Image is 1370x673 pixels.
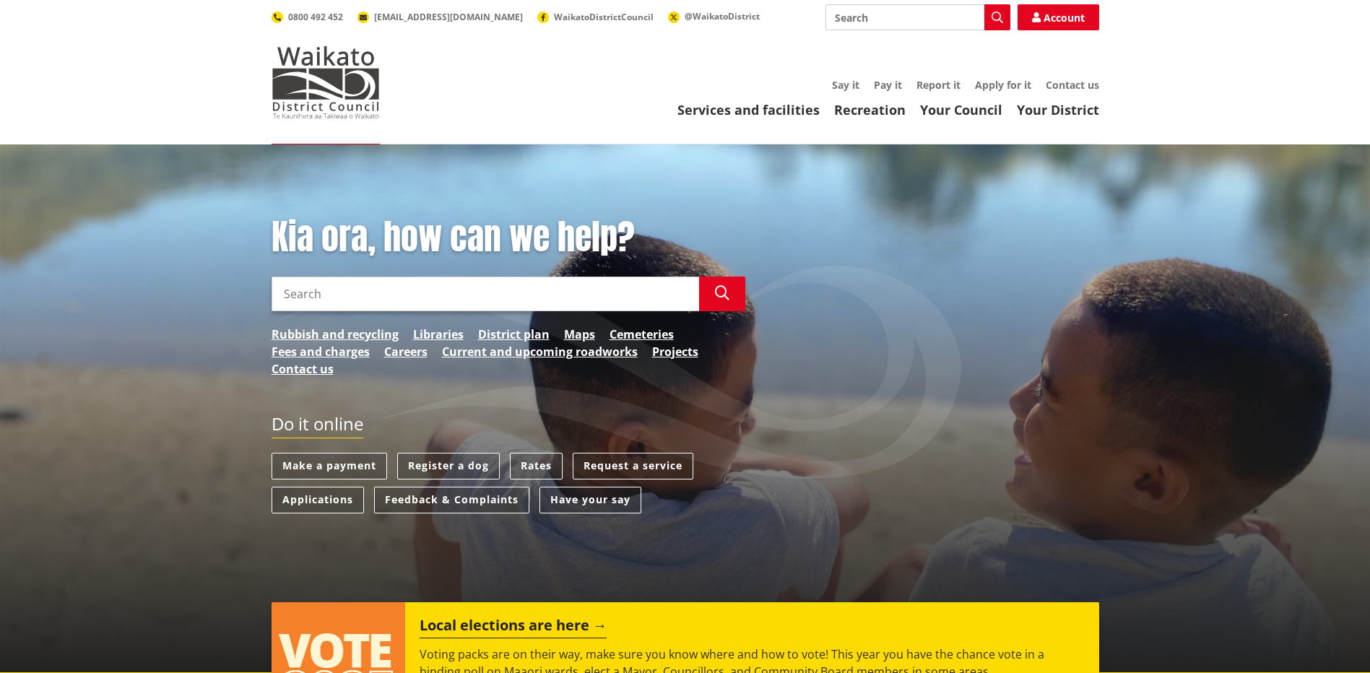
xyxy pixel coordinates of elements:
[413,326,464,343] a: Libraries
[554,11,654,23] span: WaikatoDistrictCouncil
[539,487,641,513] a: Have your say
[272,343,370,360] a: Fees and charges
[272,453,387,479] a: Make a payment
[874,78,902,92] a: Pay it
[384,343,428,360] a: Careers
[272,326,399,343] a: Rubbish and recycling
[510,453,563,479] a: Rates
[374,11,523,23] span: [EMAIL_ADDRESS][DOMAIN_NAME]
[564,326,595,343] a: Maps
[478,326,550,343] a: District plan
[1018,4,1099,30] a: Account
[685,10,760,22] span: @WaikatoDistrict
[272,11,343,23] a: 0800 492 452
[677,101,820,118] a: Services and facilities
[272,46,380,118] img: Waikato District Council - Te Kaunihera aa Takiwaa o Waikato
[272,277,699,311] input: Search input
[272,360,334,378] a: Contact us
[652,343,698,360] a: Projects
[1017,101,1099,118] a: Your District
[272,217,745,259] h1: Kia ora, how can we help?
[832,78,859,92] a: Say it
[374,487,529,513] a: Feedback & Complaints
[420,617,607,638] h2: Local elections are here
[975,78,1031,92] a: Apply for it
[272,487,364,513] a: Applications
[397,453,500,479] a: Register a dog
[537,11,654,23] a: WaikatoDistrictCouncil
[442,343,638,360] a: Current and upcoming roadworks
[272,414,363,439] h2: Do it online
[357,11,523,23] a: [EMAIL_ADDRESS][DOMAIN_NAME]
[573,453,693,479] a: Request a service
[668,10,760,22] a: @WaikatoDistrict
[920,101,1002,118] a: Your Council
[825,4,1010,30] input: Search input
[1046,78,1099,92] a: Contact us
[916,78,961,92] a: Report it
[834,101,906,118] a: Recreation
[288,11,343,23] span: 0800 492 452
[610,326,674,343] a: Cemeteries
